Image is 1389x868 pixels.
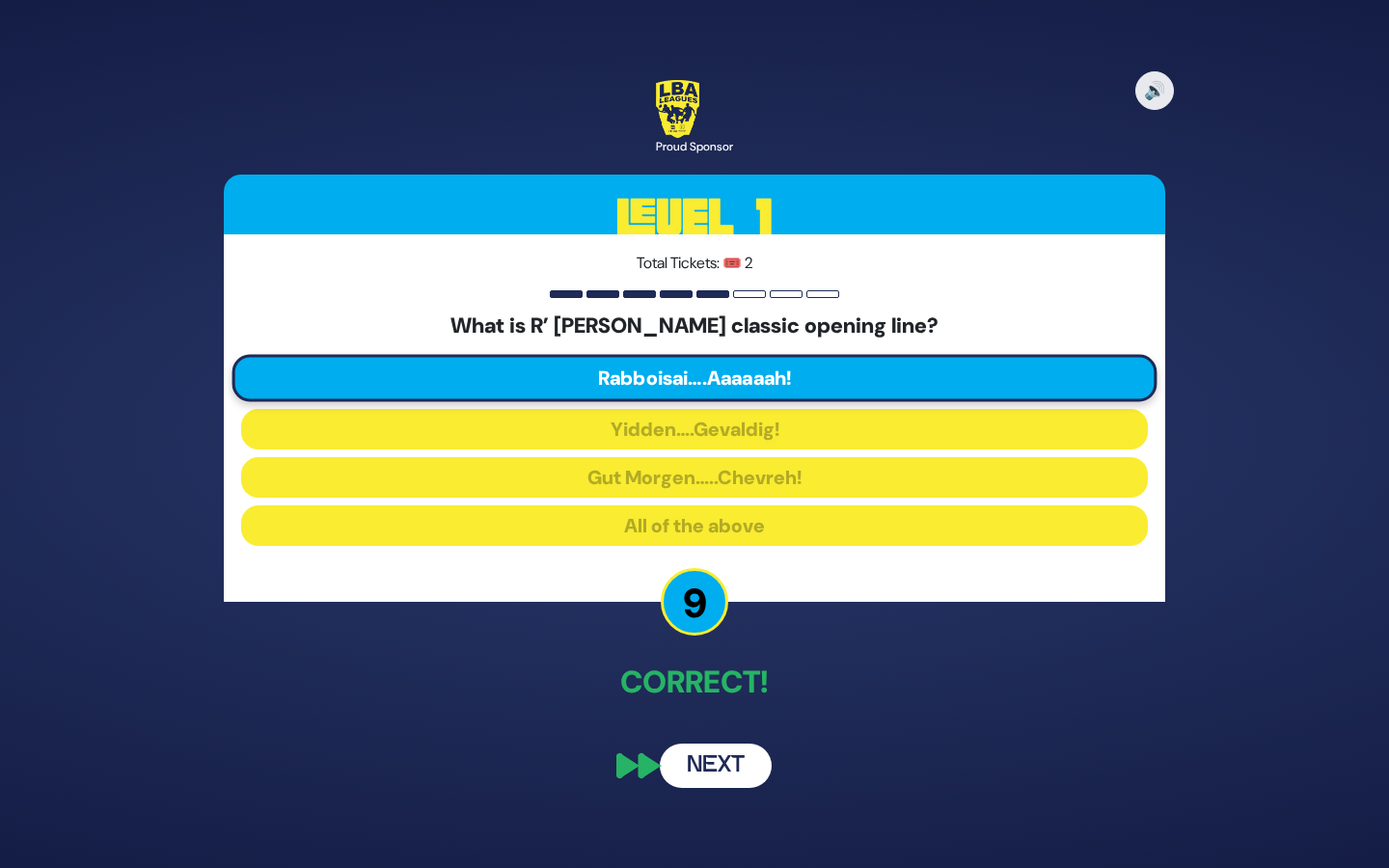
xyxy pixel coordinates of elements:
[656,80,699,138] img: LBA
[241,252,1148,275] p: Total Tickets: 🎟️ 2
[656,138,733,155] div: Proud Sponsor
[660,744,772,788] button: Next
[241,457,1148,498] button: Gut Morgen…..Chevreh!
[241,409,1148,449] button: Yidden….Gevaldig!
[224,659,1165,705] p: Correct!
[241,505,1148,546] button: All of the above
[232,354,1157,401] button: Rabboisai….Aaaaaah!
[224,175,1165,261] h3: Level 1
[1135,71,1174,110] button: 🔊
[661,568,728,636] p: 9
[241,313,1148,339] h5: What is R’ [PERSON_NAME] classic opening line?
